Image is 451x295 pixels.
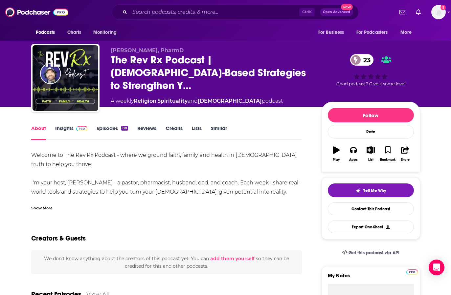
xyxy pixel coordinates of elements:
[314,26,352,39] button: open menu
[166,125,183,140] a: Credits
[341,4,353,10] span: New
[396,26,420,39] button: open menu
[357,54,374,66] span: 23
[93,28,117,37] span: Monitoring
[31,26,64,39] button: open menu
[322,47,420,93] div: 23Good podcast? Give it some love!
[356,28,388,37] span: For Podcasters
[345,142,362,166] button: Apps
[352,26,397,39] button: open menu
[333,158,340,162] div: Play
[328,202,414,215] a: Contact This Podcast
[157,98,188,104] a: Spirituality
[320,8,353,16] button: Open AdvancedNew
[328,221,414,233] button: Export One-Sheet
[355,188,361,193] img: tell me why sparkle
[121,126,128,131] div: 88
[112,5,359,20] div: Search podcasts, credits, & more...
[192,125,202,140] a: Lists
[31,234,86,242] h2: Creators & Guests
[406,268,418,275] a: Pro website
[363,188,386,193] span: Tell Me Why
[337,245,405,261] a: Get this podcast via API
[31,151,302,206] div: Welcome to The Rev Rx Podcast - where we ground faith, family, and health in [DEMOGRAPHIC_DATA] t...
[397,7,408,18] a: Show notifications dropdown
[380,158,395,162] div: Bookmark
[328,108,414,122] button: Follow
[323,11,350,14] span: Open Advanced
[198,98,262,104] a: [DEMOGRAPHIC_DATA]
[67,28,81,37] span: Charts
[413,7,423,18] a: Show notifications dropdown
[431,5,446,19] span: Logged in as BenLaurro
[429,260,444,275] div: Open Intercom Messenger
[44,256,289,269] span: We don't know anything about the creators of this podcast yet . You can so they can be credited f...
[396,142,414,166] button: Share
[400,28,412,37] span: More
[33,45,98,111] img: The Rev Rx Podcast | Bible-Based Strategies to Strengthen Your Faith, Family, and Health
[368,158,373,162] div: List
[134,98,156,104] a: Religion
[318,28,344,37] span: For Business
[210,256,255,261] button: add them yourself
[406,269,418,275] img: Podchaser Pro
[336,81,405,86] span: Good podcast? Give it some love!
[156,98,157,104] span: ,
[431,5,446,19] button: Show profile menu
[362,142,379,166] button: List
[379,142,396,166] button: Bookmark
[328,183,414,197] button: tell me why sparkleTell Me Why
[349,250,399,256] span: Get this podcast via API
[188,98,198,104] span: and
[111,97,283,105] div: A weekly podcast
[130,7,299,17] input: Search podcasts, credits, & more...
[137,125,156,140] a: Reviews
[31,125,46,140] a: About
[63,26,85,39] a: Charts
[111,47,184,53] span: [PERSON_NAME], PharmD
[76,126,88,131] img: Podchaser Pro
[89,26,125,39] button: open menu
[431,5,446,19] img: User Profile
[328,142,345,166] button: Play
[55,125,88,140] a: InsightsPodchaser Pro
[299,8,315,16] span: Ctrl K
[5,6,68,18] img: Podchaser - Follow, Share and Rate Podcasts
[328,125,414,138] div: Rate
[97,125,128,140] a: Episodes88
[211,125,227,140] a: Similar
[36,28,55,37] span: Podcasts
[349,158,358,162] div: Apps
[440,5,446,10] svg: Add a profile image
[350,54,374,66] a: 23
[328,272,414,284] label: My Notes
[401,158,410,162] div: Share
